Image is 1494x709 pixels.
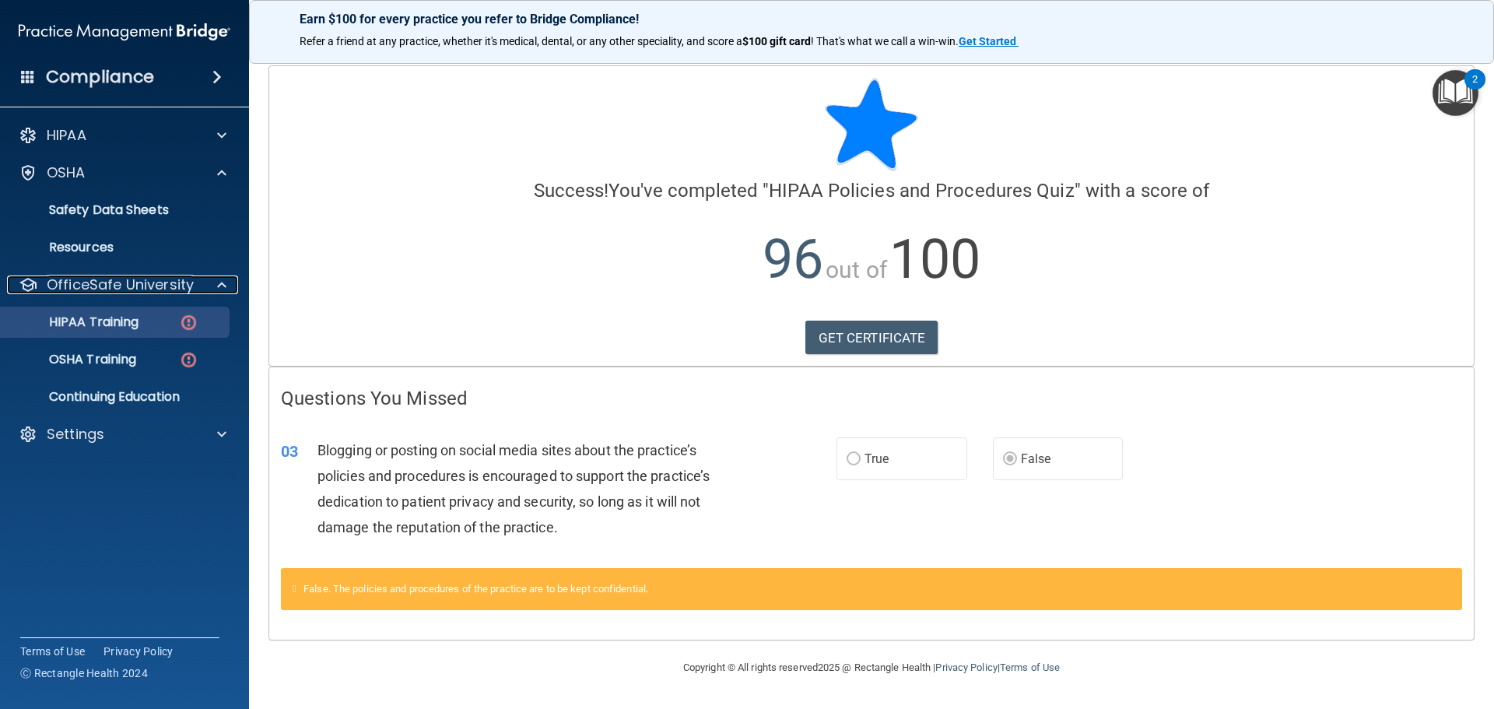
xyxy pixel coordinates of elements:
span: out of [826,256,887,283]
div: Copyright © All rights reserved 2025 @ Rectangle Health | | [587,643,1156,693]
span: ! That's what we call a win-win. [811,35,959,47]
span: 03 [281,442,298,461]
input: False [1003,454,1017,465]
span: True [864,451,889,466]
a: Privacy Policy [935,662,997,673]
img: danger-circle.6113f641.png [179,350,198,370]
img: blue-star-rounded.9d042014.png [825,78,918,171]
span: False. The policies and procedures of the practice are to be kept confidential. [303,583,648,595]
span: Success! [534,180,609,202]
h4: Compliance [46,66,154,88]
a: HIPAA [19,126,226,145]
p: HIPAA [47,126,86,145]
div: 2 [1472,79,1478,100]
p: Settings [47,425,104,444]
a: Get Started [959,35,1019,47]
a: Privacy Policy [103,644,174,659]
p: HIPAA Training [10,314,139,330]
p: Earn $100 for every practice you refer to Bridge Compliance! [300,12,1443,26]
input: True [847,454,861,465]
img: danger-circle.6113f641.png [179,313,198,332]
span: Ⓒ Rectangle Health 2024 [20,665,148,681]
a: Settings [19,425,226,444]
span: 96 [763,227,823,291]
p: OSHA Training [10,352,136,367]
p: OfficeSafe University [47,276,194,294]
a: OfficeSafe University [19,276,226,294]
a: OSHA [19,163,226,182]
p: OSHA [47,163,86,182]
span: 100 [889,227,980,291]
a: Terms of Use [1000,662,1060,673]
span: False [1021,451,1051,466]
p: Resources [10,240,223,255]
h4: Questions You Missed [281,388,1462,409]
p: Continuing Education [10,389,223,405]
img: PMB logo [19,16,230,47]
span: Blogging or posting on social media sites about the practice’s policies and procedures is encoura... [317,442,710,536]
p: Safety Data Sheets [10,202,223,218]
a: Terms of Use [20,644,85,659]
button: Open Resource Center, 2 new notifications [1433,70,1478,116]
a: GET CERTIFICATE [805,321,938,355]
span: Refer a friend at any practice, whether it's medical, dental, or any other speciality, and score a [300,35,742,47]
span: HIPAA Policies and Procedures Quiz [769,180,1074,202]
strong: $100 gift card [742,35,811,47]
strong: Get Started [959,35,1016,47]
h4: You've completed " " with a score of [281,181,1462,201]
